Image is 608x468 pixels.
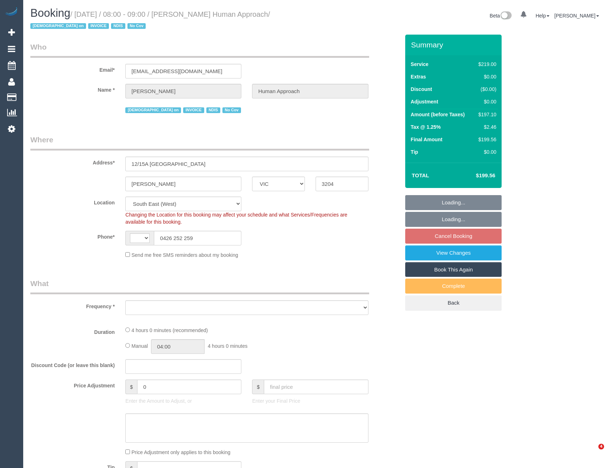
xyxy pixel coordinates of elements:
[131,327,208,333] span: 4 hours 0 minutes (recommended)
[125,84,241,98] input: First Name*
[252,84,368,98] input: Last Name*
[131,343,148,349] span: Manual
[131,252,238,258] span: Send me free SMS reminders about my booking
[536,13,549,19] a: Help
[264,380,368,394] input: final price
[111,23,125,29] span: NDIS
[411,111,464,118] label: Amount (before Taxes)
[25,197,120,206] label: Location
[4,7,19,17] img: Automaid Logo
[206,107,220,113] span: NDIS
[154,231,241,245] input: Phone*
[208,343,247,349] span: 4 hours 0 minutes
[30,278,369,294] legend: What
[125,107,181,113] span: [DEMOGRAPHIC_DATA] on
[25,64,120,73] label: Email*
[405,245,502,260] a: View Changes
[125,397,241,405] p: Enter the Amount to Adjust, or
[412,172,429,178] strong: Total
[490,13,512,19] a: Beta
[411,61,428,68] label: Service
[405,295,502,310] a: Back
[476,148,496,156] div: $0.00
[411,73,426,80] label: Extras
[476,123,496,131] div: $2.46
[125,64,241,78] input: Email*
[88,23,109,29] span: INVOICE
[125,177,241,191] input: Suburb*
[183,107,204,113] span: INVOICE
[25,359,120,369] label: Discount Code (or leave this blank)
[25,326,120,336] label: Duration
[25,84,120,93] label: Name *
[252,380,264,394] span: $
[584,444,601,461] iframe: Intercom live chat
[476,86,496,93] div: ($0.00)
[411,86,432,93] label: Discount
[476,73,496,80] div: $0.00
[411,136,442,143] label: Final Amount
[476,111,496,118] div: $197.10
[316,177,368,191] input: Post Code*
[30,134,369,151] legend: Where
[405,262,502,277] a: Book This Again
[30,42,369,58] legend: Who
[125,212,347,225] span: Changing the Location for this booking may affect your schedule and what Services/Frequencies are...
[131,449,230,455] span: Price Adjustment only applies to this booking
[125,380,137,394] span: $
[222,107,241,113] span: No Cov
[476,61,496,68] div: $219.00
[554,13,599,19] a: [PERSON_NAME]
[30,23,86,29] span: [DEMOGRAPHIC_DATA] on
[25,231,120,240] label: Phone*
[454,173,495,179] h4: $199.56
[25,157,120,166] label: Address*
[252,397,368,405] p: Enter your Final Price
[25,380,120,389] label: Price Adjustment
[30,7,70,19] span: Booking
[411,123,441,131] label: Tax @ 1.25%
[127,23,146,29] span: No Cov
[25,300,120,310] label: Frequency *
[476,98,496,105] div: $0.00
[411,148,418,156] label: Tip
[476,136,496,143] div: $199.56
[30,10,270,30] small: / [DATE] / 08:00 - 09:00 / [PERSON_NAME] Human Approach
[411,98,438,105] label: Adjustment
[500,11,512,21] img: New interface
[411,41,498,49] h3: Summary
[598,444,604,449] span: 4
